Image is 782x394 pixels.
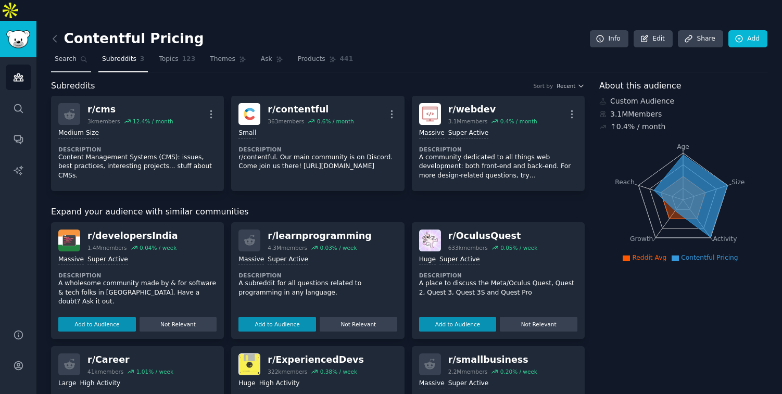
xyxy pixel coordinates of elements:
div: 3.1M Members [599,109,767,120]
a: contentfulr/contentful363members0.6% / monthSmallDescriptionr/contentful. Our main community is o... [231,96,404,191]
div: r/ webdev [448,103,537,116]
button: Not Relevant [500,317,577,332]
div: r/ Career [87,353,173,366]
div: Massive [238,255,264,265]
div: Huge [419,255,436,265]
div: Super Active [439,255,480,265]
div: 0.04 % / week [140,244,176,251]
button: Recent [557,82,585,90]
div: r/ developersIndia [87,230,178,243]
div: 41k members [87,368,123,375]
button: Not Relevant [140,317,217,332]
div: r/ cms [87,103,173,116]
tspan: Activity [713,235,737,243]
a: Topics123 [155,51,199,72]
div: 12.4 % / month [133,118,173,125]
span: Subreddits [51,80,95,93]
div: Super Active [448,379,489,389]
a: r/cms3kmembers12.4% / monthMedium SizeDescriptionContent Management Systems (CMS): issues, best p... [51,96,224,191]
div: r/ learnprogramming [268,230,371,243]
a: Subreddits3 [98,51,148,72]
div: 0.20 % / week [500,368,537,375]
a: Search [51,51,91,72]
img: ExperiencedDevs [238,353,260,375]
span: Ask [261,55,272,64]
span: Recent [557,82,575,90]
div: Small [238,129,256,138]
div: Massive [58,255,84,265]
dt: Description [238,146,397,153]
button: Not Relevant [320,317,397,332]
div: r/ smallbusiness [448,353,537,366]
div: 633k members [448,244,488,251]
h2: Contentful Pricing [51,31,204,47]
div: Large [58,379,76,389]
tspan: Growth [630,235,653,243]
div: 0.03 % / week [320,244,357,251]
a: Products441 [294,51,357,72]
tspan: Reach [615,178,635,185]
div: 0.4 % / month [500,118,537,125]
div: Super Active [448,129,489,138]
div: Massive [419,129,445,138]
a: Share [678,30,723,48]
div: 4.3M members [268,244,307,251]
span: 441 [340,55,354,64]
a: webdevr/webdev3.1Mmembers0.4% / monthMassiveSuper ActiveDescriptionA community dedicated to all t... [412,96,585,191]
a: Themes [206,51,250,72]
img: webdev [419,103,441,125]
span: Search [55,55,77,64]
dt: Description [238,272,397,279]
div: r/ ExperiencedDevs [268,353,364,366]
p: A place to discuss the Meta/Oculus Quest, Quest 2, Quest 3, Quest 3S and Quest Pro [419,279,577,297]
div: 0.05 % / week [500,244,537,251]
div: 363 members [268,118,304,125]
dt: Description [58,272,217,279]
dt: Description [419,146,577,153]
span: Reddit Avg [632,254,666,261]
span: Products [298,55,325,64]
div: Super Active [87,255,128,265]
div: 1.4M members [87,244,127,251]
p: A subreddit for all questions related to programming in any language. [238,279,397,297]
span: 3 [140,55,145,64]
span: Subreddits [102,55,136,64]
button: Add to Audience [238,317,316,332]
div: r/ OculusQuest [448,230,538,243]
p: r/contentful. Our main community is on Discord. Come join us there! [URL][DOMAIN_NAME] [238,153,397,171]
dt: Description [419,272,577,279]
div: Super Active [268,255,308,265]
div: 0.38 % / week [320,368,357,375]
p: A wholesome community made by & for software & tech folks in [GEOGRAPHIC_DATA]. Have a doubt? Ask... [58,279,217,307]
div: Sort by [533,82,553,90]
div: 3k members [87,118,120,125]
div: Huge [238,379,255,389]
img: developersIndia [58,230,80,251]
span: 123 [182,55,196,64]
tspan: Size [731,178,745,185]
span: Contentful Pricing [681,254,738,261]
span: Expand your audience with similar communities [51,206,248,219]
button: Add to Audience [419,317,497,332]
button: Add to Audience [58,317,136,332]
span: Themes [210,55,235,64]
div: 3.1M members [448,118,488,125]
div: 0.6 % / month [317,118,354,125]
a: Add [728,30,767,48]
p: Content Management Systems (CMS): issues, best practices, interesting projects... stuff about CMSs. [58,153,217,181]
p: A community dedicated to all things web development: both front-end and back-end. For more design... [419,153,577,181]
a: Ask [257,51,287,72]
div: Custom Audience [599,96,767,107]
img: contentful [238,103,260,125]
a: Edit [634,30,673,48]
div: ↑ 0.4 % / month [610,121,665,132]
div: Massive [419,379,445,389]
dt: Description [58,146,217,153]
img: GummySearch logo [6,30,30,48]
div: 2.2M members [448,368,488,375]
span: About this audience [599,80,681,93]
tspan: Age [677,143,689,150]
div: High Activity [259,379,300,389]
img: OculusQuest [419,230,441,251]
span: Topics [159,55,178,64]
